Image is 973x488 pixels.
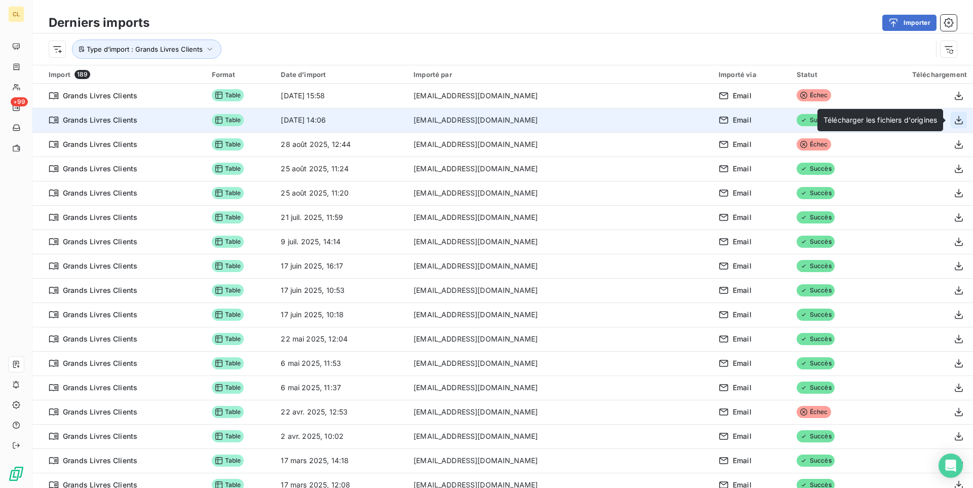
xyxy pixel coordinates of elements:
[414,70,706,79] div: Importé par
[63,310,137,320] span: Grands Livres Clients
[63,383,137,393] span: Grands Livres Clients
[882,15,937,31] button: Importer
[407,181,713,205] td: [EMAIL_ADDRESS][DOMAIN_NAME]
[212,114,244,126] span: Table
[797,430,835,442] span: Succès
[733,310,752,320] span: Email
[212,357,244,369] span: Table
[733,383,752,393] span: Email
[407,108,713,132] td: [EMAIL_ADDRESS][DOMAIN_NAME]
[797,138,831,151] span: Échec
[797,333,835,345] span: Succès
[74,70,90,79] span: 189
[275,351,407,376] td: 6 mai 2025, 11:53
[275,132,407,157] td: 28 août 2025, 12:44
[797,260,835,272] span: Succès
[63,164,137,174] span: Grands Livres Clients
[407,157,713,181] td: [EMAIL_ADDRESS][DOMAIN_NAME]
[63,237,137,247] span: Grands Livres Clients
[797,284,835,296] span: Succès
[275,278,407,303] td: 17 juin 2025, 10:53
[212,333,244,345] span: Table
[275,205,407,230] td: 21 juil. 2025, 11:59
[87,45,203,53] span: Type d’import : Grands Livres Clients
[733,237,752,247] span: Email
[63,358,137,368] span: Grands Livres Clients
[63,456,137,466] span: Grands Livres Clients
[212,284,244,296] span: Table
[733,285,752,295] span: Email
[797,309,835,321] span: Succès
[407,327,713,351] td: [EMAIL_ADDRESS][DOMAIN_NAME]
[275,108,407,132] td: [DATE] 14:06
[63,407,137,417] span: Grands Livres Clients
[407,205,713,230] td: [EMAIL_ADDRESS][DOMAIN_NAME]
[407,303,713,327] td: [EMAIL_ADDRESS][DOMAIN_NAME]
[212,406,244,418] span: Table
[797,163,835,175] span: Succès
[275,254,407,278] td: 17 juin 2025, 16:17
[8,6,24,22] div: CL
[275,424,407,448] td: 2 avr. 2025, 10:02
[797,70,863,79] div: Statut
[733,456,752,466] span: Email
[275,448,407,473] td: 17 mars 2025, 14:18
[733,358,752,368] span: Email
[407,448,713,473] td: [EMAIL_ADDRESS][DOMAIN_NAME]
[212,309,244,321] span: Table
[63,212,137,222] span: Grands Livres Clients
[407,84,713,108] td: [EMAIL_ADDRESS][DOMAIN_NAME]
[797,406,831,418] span: Échec
[212,382,244,394] span: Table
[797,455,835,467] span: Succès
[407,424,713,448] td: [EMAIL_ADDRESS][DOMAIN_NAME]
[407,132,713,157] td: [EMAIL_ADDRESS][DOMAIN_NAME]
[212,138,244,151] span: Table
[72,40,221,59] button: Type d’import : Grands Livres Clients
[733,139,752,149] span: Email
[797,114,835,126] span: Succès
[407,351,713,376] td: [EMAIL_ADDRESS][DOMAIN_NAME]
[733,115,752,125] span: Email
[407,278,713,303] td: [EMAIL_ADDRESS][DOMAIN_NAME]
[407,254,713,278] td: [EMAIL_ADDRESS][DOMAIN_NAME]
[275,327,407,351] td: 22 mai 2025, 12:04
[275,84,407,108] td: [DATE] 15:58
[733,91,752,101] span: Email
[63,188,137,198] span: Grands Livres Clients
[797,187,835,199] span: Succès
[63,115,137,125] span: Grands Livres Clients
[407,230,713,254] td: [EMAIL_ADDRESS][DOMAIN_NAME]
[63,285,137,295] span: Grands Livres Clients
[212,187,244,199] span: Table
[733,431,752,441] span: Email
[875,70,967,79] div: Téléchargement
[719,70,784,79] div: Importé via
[797,357,835,369] span: Succès
[275,376,407,400] td: 6 mai 2025, 11:37
[281,70,401,79] div: Date d’import
[275,181,407,205] td: 25 août 2025, 11:20
[212,260,244,272] span: Table
[733,188,752,198] span: Email
[733,261,752,271] span: Email
[212,163,244,175] span: Table
[8,466,24,482] img: Logo LeanPay
[407,400,713,424] td: [EMAIL_ADDRESS][DOMAIN_NAME]
[212,430,244,442] span: Table
[275,230,407,254] td: 9 juil. 2025, 14:14
[275,303,407,327] td: 17 juin 2025, 10:18
[733,334,752,344] span: Email
[63,431,137,441] span: Grands Livres Clients
[275,400,407,424] td: 22 avr. 2025, 12:53
[212,236,244,248] span: Table
[797,382,835,394] span: Succès
[275,157,407,181] td: 25 août 2025, 11:24
[63,91,137,101] span: Grands Livres Clients
[733,407,752,417] span: Email
[797,211,835,223] span: Succès
[212,211,244,223] span: Table
[63,334,137,344] span: Grands Livres Clients
[407,376,713,400] td: [EMAIL_ADDRESS][DOMAIN_NAME]
[939,454,963,478] div: Open Intercom Messenger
